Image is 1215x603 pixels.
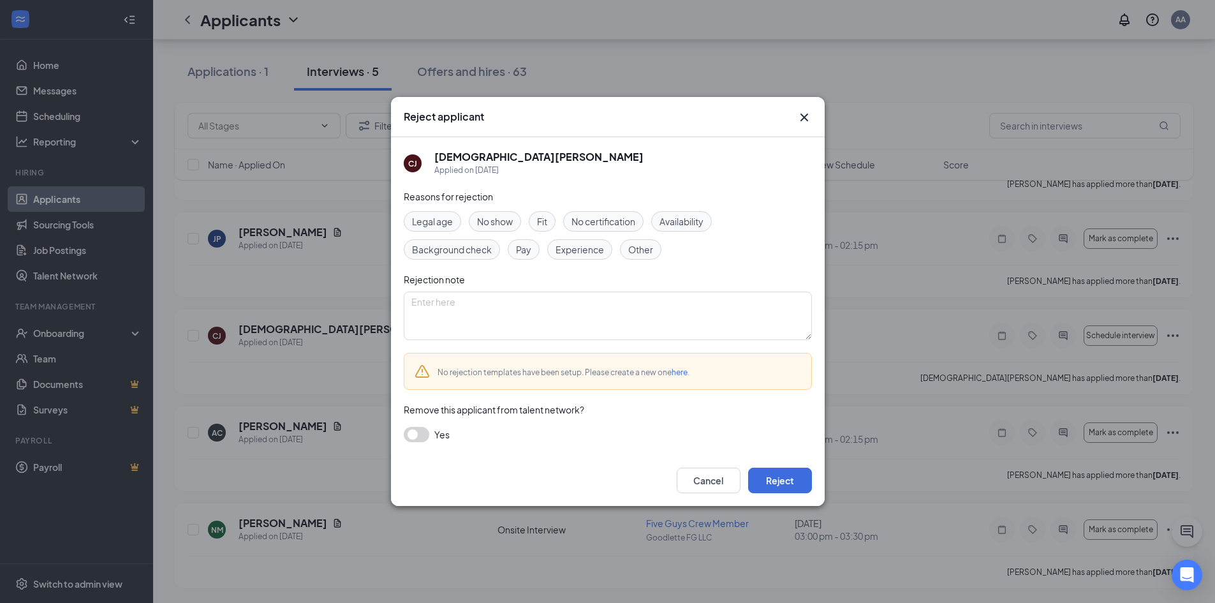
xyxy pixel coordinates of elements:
span: Other [628,242,653,257]
span: Background check [412,242,492,257]
button: Close [797,110,812,125]
h5: [DEMOGRAPHIC_DATA][PERSON_NAME] [434,150,644,164]
span: Pay [516,242,531,257]
span: Experience [556,242,604,257]
h3: Reject applicant [404,110,484,124]
span: No certification [571,214,635,228]
span: No show [477,214,513,228]
div: Open Intercom Messenger [1172,560,1202,590]
span: Rejection note [404,274,465,285]
span: Yes [434,427,450,442]
svg: Cross [797,110,812,125]
span: Availability [659,214,703,228]
a: here [672,368,688,377]
div: CJ [408,158,417,169]
button: Cancel [677,468,740,493]
span: Reasons for rejection [404,191,493,202]
button: Reject [748,468,812,493]
span: Fit [537,214,547,228]
div: Applied on [DATE] [434,164,644,177]
span: No rejection templates have been setup. Please create a new one . [438,368,689,377]
svg: Warning [415,364,430,379]
span: Remove this applicant from talent network? [404,404,584,415]
span: Legal age [412,214,453,228]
